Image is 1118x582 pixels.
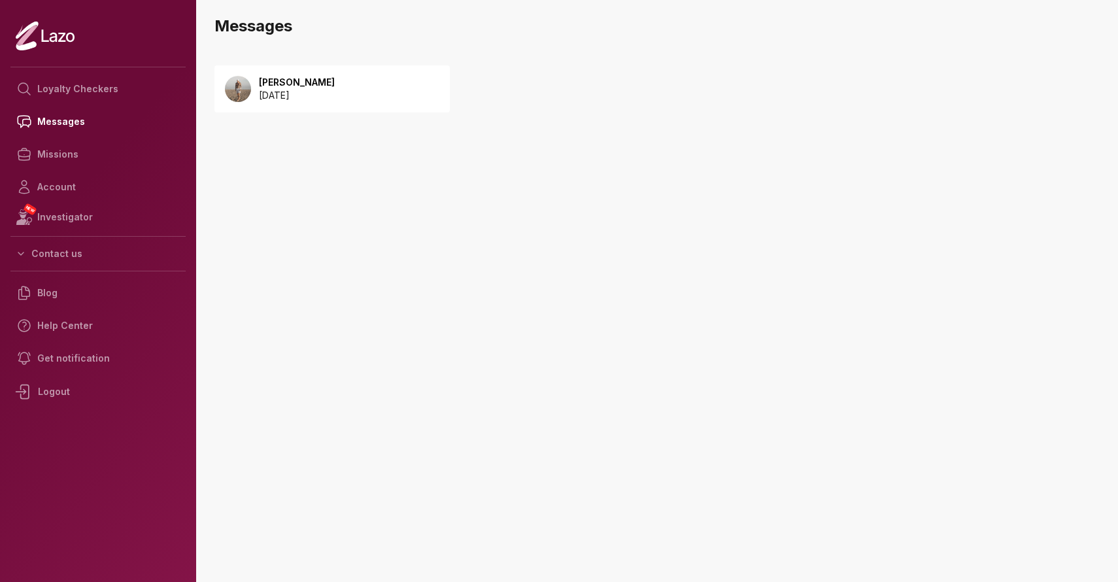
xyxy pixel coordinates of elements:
[259,89,335,102] p: [DATE]
[259,76,335,89] p: [PERSON_NAME]
[10,342,186,375] a: Get notification
[10,375,186,409] div: Logout
[10,277,186,309] a: Blog
[10,242,186,265] button: Contact us
[10,203,186,231] a: NEWInvestigator
[214,16,1108,37] h3: Messages
[10,309,186,342] a: Help Center
[23,203,37,216] span: NEW
[225,76,251,102] img: b10d8b60-ea59-46b8-b99e-30469003c990
[10,73,186,105] a: Loyalty Checkers
[10,171,186,203] a: Account
[10,105,186,138] a: Messages
[10,138,186,171] a: Missions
